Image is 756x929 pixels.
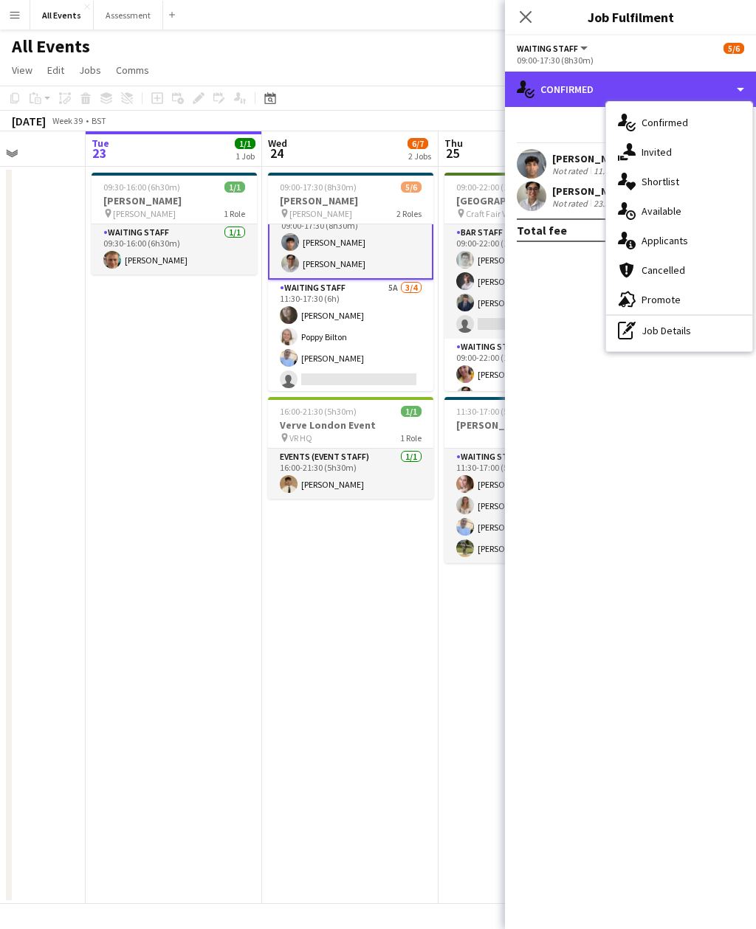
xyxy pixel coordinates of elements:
span: Tue [92,137,109,150]
span: 1 Role [224,208,245,219]
div: [DATE] [12,114,46,128]
div: [PERSON_NAME] [552,152,630,165]
span: 09:00-22:00 (13h) [456,182,520,193]
span: 5/6 [724,43,744,54]
div: Total fee [517,223,567,238]
span: Available [642,204,681,218]
div: 11.8mi [591,165,622,176]
span: Wed [268,137,287,150]
app-job-card: 09:30-16:00 (6h30m)1/1[PERSON_NAME] [PERSON_NAME]1 RoleWaiting Staff1/109:30-16:00 (6h30m)[PERSON... [92,173,257,274]
div: [PERSON_NAME] [552,184,630,198]
button: All Events [30,1,94,30]
a: View [6,61,38,80]
span: 23 [89,145,109,162]
span: 5/6 [401,182,422,193]
h3: Job Fulfilment [505,7,756,27]
span: 16:00-21:30 (5h30m) [280,406,357,417]
a: Comms [110,61,155,80]
span: Comms [116,63,149,77]
span: Thu [444,137,463,150]
h1: All Events [12,35,90,58]
div: 23.2mi [591,198,622,209]
span: 09:30-16:00 (6h30m) [103,182,180,193]
span: 6/7 [408,138,428,149]
app-card-role: Waiting Staff4A7/809:00-22:00 (13h)[PERSON_NAME][PERSON_NAME] [444,339,610,539]
button: Assessment [94,1,163,30]
span: Edit [47,63,64,77]
span: Week 39 [49,115,86,126]
span: Waiting Staff [517,43,578,54]
span: 09:00-17:30 (8h30m) [280,182,357,193]
app-job-card: 09:00-22:00 (13h)10/12[GEOGRAPHIC_DATA] Craft Fair VVIP 4 day event2 RolesBar Staff2A3/409:00-22:... [444,173,610,391]
div: Job Details [606,316,752,345]
app-card-role: Bar Staff2A3/409:00-22:00 (13h)[PERSON_NAME][PERSON_NAME][PERSON_NAME] [444,224,610,339]
span: Applicants [642,234,688,247]
span: VR HQ [289,432,312,443]
span: 11:30-17:00 (5h30m) [456,406,533,417]
span: 2 Roles [396,208,422,219]
div: 1 Job [236,151,255,162]
div: BST [92,115,106,126]
h3: [GEOGRAPHIC_DATA] [444,194,610,207]
span: Invited [642,145,672,159]
span: [PERSON_NAME] [289,208,352,219]
a: Edit [41,61,70,80]
app-job-card: 09:00-17:30 (8h30m)5/6[PERSON_NAME] [PERSON_NAME]2 RolesWaiting Staff3A2/209:00-17:30 (8h30m)[PER... [268,173,433,391]
span: Promote [642,293,681,306]
span: 24 [266,145,287,162]
span: 1 Role [400,432,422,443]
span: Cancelled [642,263,685,277]
h3: [PERSON_NAME] [92,194,257,207]
app-card-role: Waiting Staff3A2/209:00-17:30 (8h30m)[PERSON_NAME][PERSON_NAME] [268,205,433,280]
span: 1/1 [224,182,245,193]
app-card-role: Waiting Staff5A3/411:30-17:30 (6h)[PERSON_NAME]Poppy Bilton[PERSON_NAME] [268,280,433,394]
div: 2 Jobs [408,151,431,162]
span: Confirmed [642,116,688,129]
div: Not rated [552,198,591,209]
button: Waiting Staff [517,43,590,54]
span: 1/1 [401,406,422,417]
a: Jobs [73,61,107,80]
div: Not rated [552,165,591,176]
span: Shortlist [642,175,679,188]
app-job-card: 11:30-17:00 (5h30m)4/4[PERSON_NAME]1 RoleWaiting Staff2A4/411:30-17:00 (5h30m)[PERSON_NAME][PERSO... [444,397,610,563]
span: View [12,63,32,77]
div: Confirmed [505,72,756,107]
span: [PERSON_NAME] [113,208,176,219]
app-card-role: Waiting Staff2A4/411:30-17:00 (5h30m)[PERSON_NAME][PERSON_NAME][PERSON_NAME][PERSON_NAME] [444,449,610,563]
h3: [PERSON_NAME] [444,418,610,432]
h3: Verve London Event [268,418,433,432]
div: 09:00-17:30 (8h30m) [517,55,744,66]
app-card-role: Events (Event Staff)1/116:00-21:30 (5h30m)[PERSON_NAME] [268,449,433,499]
h3: [PERSON_NAME] [268,194,433,207]
app-job-card: 16:00-21:30 (5h30m)1/1Verve London Event VR HQ1 RoleEvents (Event Staff)1/116:00-21:30 (5h30m)[PE... [268,397,433,499]
app-card-role: Waiting Staff1/109:30-16:00 (6h30m)[PERSON_NAME] [92,224,257,274]
span: Jobs [79,63,101,77]
span: 1/1 [235,138,255,149]
span: Craft Fair VVIP 4 day event [466,208,563,219]
span: 25 [442,145,463,162]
